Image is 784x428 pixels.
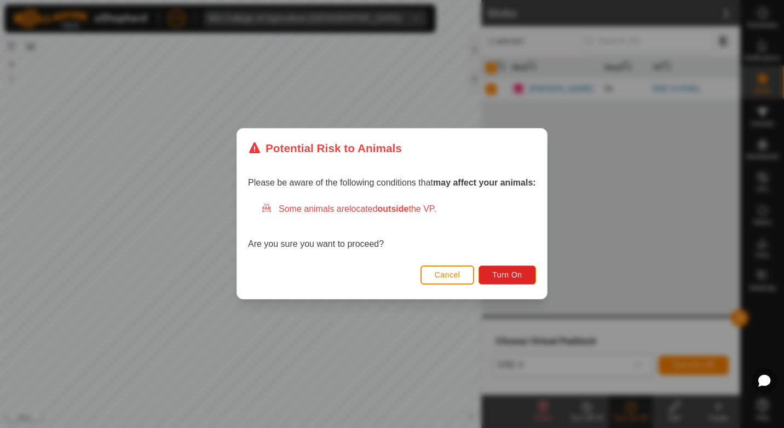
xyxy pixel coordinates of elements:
[248,140,402,157] div: Potential Risk to Animals
[378,205,409,214] strong: outside
[261,203,536,216] div: Some animals are
[248,178,536,188] span: Please be aware of the following conditions that
[493,271,522,280] span: Turn On
[420,265,475,285] button: Cancel
[433,178,536,188] strong: may affect your animals:
[435,271,460,280] span: Cancel
[349,205,436,214] span: located the VP.
[479,265,536,285] button: Turn On
[248,203,536,251] div: Are you sure you want to proceed?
